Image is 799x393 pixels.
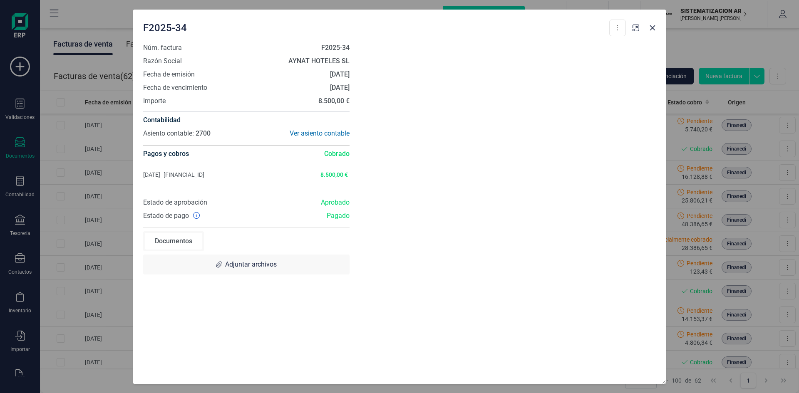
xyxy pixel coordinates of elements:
span: Importe [143,96,166,106]
span: Fecha de emisión [143,69,195,79]
span: Cobrado [324,149,350,159]
span: 8.500,00 € [307,171,347,179]
strong: AYNAT HOTELES SL [288,57,350,65]
span: [FINANCIAL_ID] [164,171,204,179]
strong: F2025-34 [321,44,350,52]
h4: Contabilidad [143,115,350,125]
span: Núm. factura [143,43,182,53]
div: Adjuntar archivos [143,255,350,274]
div: Pagado [246,211,356,221]
strong: 8.500,00 € [318,97,350,105]
strong: [DATE] [330,70,350,78]
div: Documentos [145,233,202,250]
span: Asiento contable: [143,129,194,137]
div: Ver asiento contable [246,129,350,138]
span: Estado de pago [143,211,189,221]
span: Razón Social [143,56,182,66]
span: 2700 [196,129,211,137]
h4: Pagos y cobros [143,146,189,162]
strong: [DATE] [330,84,350,91]
div: Aprobado [246,198,356,208]
span: Adjuntar archivos [225,260,277,269]
span: Estado de aprobación [143,198,207,206]
span: [DATE] [143,171,160,179]
span: Fecha de vencimiento [143,83,207,93]
span: F2025-34 [143,21,187,35]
